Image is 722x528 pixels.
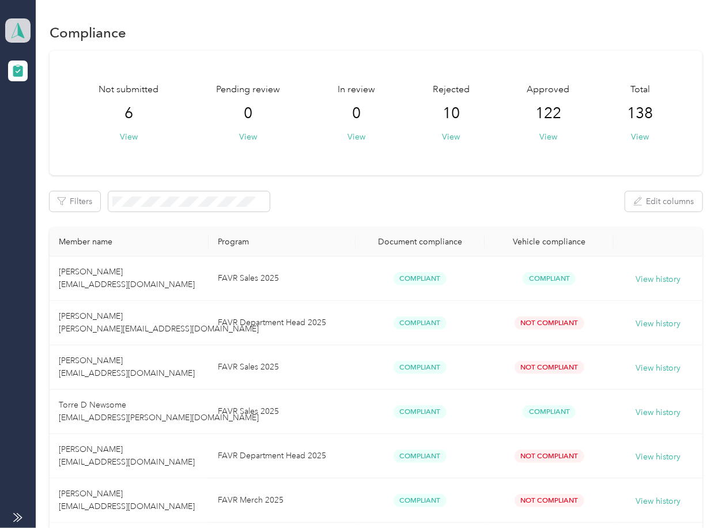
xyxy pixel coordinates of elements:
span: Compliant [394,361,447,374]
span: Compliant [394,272,447,285]
span: Compliant [523,272,576,285]
span: 122 [535,104,561,123]
span: [PERSON_NAME] [EMAIL_ADDRESS][DOMAIN_NAME] [59,356,195,378]
td: FAVR Sales 2025 [209,257,356,301]
span: 0 [352,104,361,123]
button: View history [636,406,681,419]
span: Rejected [433,83,470,97]
span: Torre D Newsome [EMAIL_ADDRESS][PERSON_NAME][DOMAIN_NAME] [59,400,259,423]
span: Pending review [216,83,280,97]
span: Not Compliant [515,361,584,374]
span: Not Compliant [515,494,584,507]
button: View history [636,495,681,508]
div: Vehicle compliance [494,237,604,247]
td: FAVR Merch 2025 [209,478,356,523]
button: View history [636,273,681,286]
span: Compliant [523,405,576,418]
button: View history [636,318,681,330]
td: FAVR Sales 2025 [209,345,356,390]
th: Program [209,228,356,257]
button: Filters [50,191,100,212]
span: [PERSON_NAME] [EMAIL_ADDRESS][DOMAIN_NAME] [59,267,195,289]
div: Document compliance [365,237,475,247]
span: Not Compliant [515,316,584,330]
span: In review [338,83,375,97]
th: Member name [50,228,208,257]
span: Compliant [394,316,447,330]
span: 10 [443,104,460,123]
iframe: Everlance-gr Chat Button Frame [657,463,722,528]
span: Compliant [394,405,447,418]
span: Compliant [394,494,447,507]
button: View history [636,451,681,463]
span: Approved [527,83,570,97]
td: FAVR Department Head 2025 [209,434,356,478]
button: View [239,131,257,143]
button: View [539,131,557,143]
button: View [442,131,460,143]
button: Edit columns [625,191,702,212]
span: 138 [627,104,653,123]
span: Total [630,83,650,97]
td: FAVR Sales 2025 [209,390,356,434]
span: [PERSON_NAME] [PERSON_NAME][EMAIL_ADDRESS][DOMAIN_NAME] [59,311,259,334]
button: View [120,131,138,143]
span: 0 [244,104,252,123]
span: [PERSON_NAME] [EMAIL_ADDRESS][DOMAIN_NAME] [59,489,195,511]
span: Not Compliant [515,450,584,463]
span: Compliant [394,450,447,463]
span: Not submitted [99,83,158,97]
h1: Compliance [50,27,126,39]
span: 6 [124,104,133,123]
span: [PERSON_NAME] [EMAIL_ADDRESS][DOMAIN_NAME] [59,444,195,467]
td: FAVR Department Head 2025 [209,301,356,345]
button: View [347,131,365,143]
button: View history [636,362,681,375]
button: View [631,131,649,143]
